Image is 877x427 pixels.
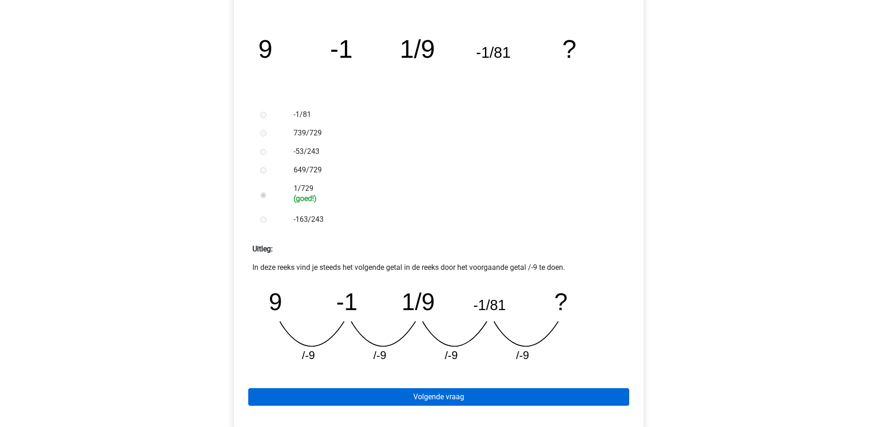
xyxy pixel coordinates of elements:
[473,297,506,313] tspan: -1/81
[294,146,613,157] label: -53/243
[516,349,529,361] tspan: /-9
[336,288,357,315] tspan: -1
[252,262,625,273] p: In deze reeks vind je steeds het volgende getal in de reeks door het voorgaande getal /-9 te doen.
[252,244,273,253] strong: Uitleg:
[402,288,435,315] tspan: 1/9
[294,109,613,120] label: -1/81
[294,183,613,203] label: 1/729
[302,349,315,361] tspan: /-9
[258,35,272,63] tspan: 9
[294,214,613,225] label: -163/243
[476,44,510,61] tspan: -1/81
[374,349,386,361] tspan: /-9
[445,349,458,361] tspan: /-9
[294,165,613,176] label: 649/729
[555,288,568,315] tspan: ?
[562,35,576,63] tspan: ?
[248,388,629,406] a: Volgende vraag
[399,35,435,63] tspan: 1/9
[330,35,352,63] tspan: -1
[294,194,613,203] h6: (goed!)
[269,288,282,315] tspan: 9
[294,128,613,139] label: 739/729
